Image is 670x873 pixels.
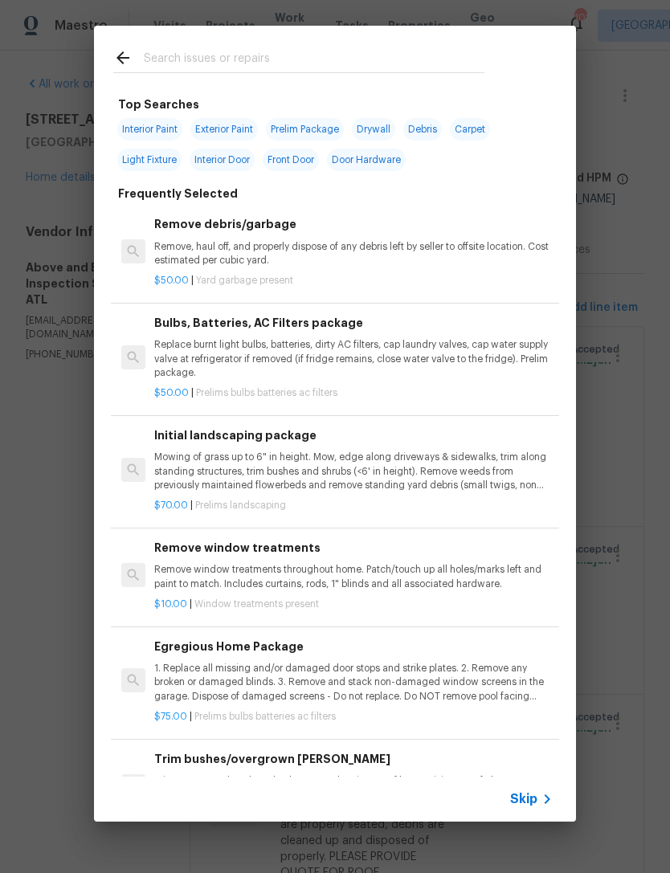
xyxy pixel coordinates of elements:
h6: Remove debris/garbage [154,215,553,233]
h6: Trim bushes/overgrown [PERSON_NAME] [154,750,553,768]
span: $50.00 [154,388,189,398]
span: Light Fixture [117,149,182,171]
p: | [154,598,553,611]
h6: Egregious Home Package [154,638,553,655]
span: Interior Door [190,149,255,171]
span: Prelims bulbs batteries ac filters [194,712,336,721]
h6: Initial landscaping package [154,426,553,444]
h6: Remove window treatments [154,539,553,557]
span: Yard garbage present [196,275,293,285]
span: Front Door [263,149,319,171]
p: Remove, haul off, and properly dispose of any debris left by seller to offsite location. Cost est... [154,240,553,267]
p: Replace burnt light bulbs, batteries, dirty AC filters, cap laundry valves, cap water supply valv... [154,338,553,379]
h6: Top Searches [118,96,199,113]
span: Carpet [450,118,490,141]
p: Remove window treatments throughout home. Patch/touch up all holes/marks left and paint to match.... [154,563,553,590]
span: $70.00 [154,500,188,510]
span: Debris [403,118,442,141]
span: Exterior Paint [190,118,258,141]
span: Door Hardware [327,149,406,171]
span: Prelims landscaping [195,500,286,510]
p: | [154,499,553,512]
h6: Frequently Selected [118,185,238,202]
p: | [154,386,553,400]
p: | [154,710,553,724]
input: Search issues or repairs [144,48,484,72]
span: $75.00 [154,712,187,721]
span: Skip [510,791,537,807]
p: Mowing of grass up to 6" in height. Mow, edge along driveways & sidewalks, trim along standing st... [154,451,553,492]
span: Window treatments present [194,599,319,609]
span: Drywall [352,118,395,141]
p: 1. Replace all missing and/or damaged door stops and strike plates. 2. Remove any broken or damag... [154,662,553,703]
h6: Bulbs, Batteries, AC Filters package [154,314,553,332]
p: | [154,274,553,288]
span: $50.00 [154,275,189,285]
span: Prelim Package [266,118,344,141]
span: Interior Paint [117,118,182,141]
p: Trim overgrown hegdes & bushes around perimeter of home giving 12" of clearance. Properly dispose... [154,774,553,802]
span: Prelims bulbs batteries ac filters [196,388,337,398]
span: $10.00 [154,599,187,609]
